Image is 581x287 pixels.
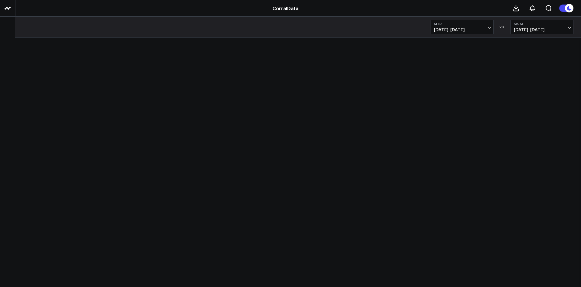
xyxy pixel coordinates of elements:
[510,20,573,34] button: MoM[DATE]-[DATE]
[434,22,490,25] b: MTD
[514,27,570,32] span: [DATE] - [DATE]
[431,20,494,34] button: MTD[DATE]-[DATE]
[514,22,570,25] b: MoM
[272,5,298,12] a: CorralData
[434,27,490,32] span: [DATE] - [DATE]
[497,25,507,29] div: VS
